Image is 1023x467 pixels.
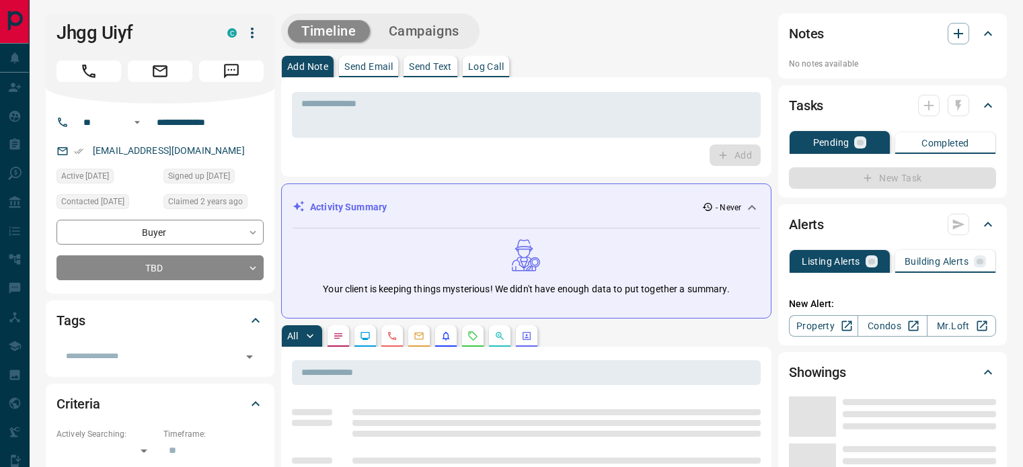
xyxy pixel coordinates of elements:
svg: Email Verified [74,146,83,156]
div: Sun Dec 04 2022 [56,169,157,187]
svg: Notes [333,331,344,341]
div: condos.ca [227,28,237,38]
p: No notes available [789,58,996,70]
a: [EMAIL_ADDRESS][DOMAIN_NAME] [93,145,245,156]
button: Timeline [288,20,370,42]
a: Mr.Loft [927,315,996,337]
h2: Criteria [56,393,100,415]
svg: Lead Browsing Activity [360,331,371,341]
div: Buyer [56,220,264,245]
p: - Never [716,202,741,214]
p: Actively Searching: [56,428,157,440]
p: Send Text [409,62,452,71]
svg: Calls [387,331,397,341]
h1: Jhgg Uiyf [56,22,207,44]
h2: Showings [789,362,846,383]
p: New Alert: [789,297,996,311]
div: Mon Dec 05 2022 [56,194,157,213]
svg: Opportunities [494,331,505,341]
p: Pending [813,138,849,147]
p: Log Call [468,62,504,71]
span: Claimed 2 years ago [168,195,243,208]
div: Sun Dec 04 2022 [163,169,264,187]
div: Showings [789,356,996,388]
p: Timeframe: [163,428,264,440]
p: All [287,331,298,341]
h2: Tags [56,310,85,331]
p: Listing Alerts [802,257,860,266]
p: Completed [921,138,969,148]
svg: Agent Actions [521,331,532,341]
div: Criteria [56,388,264,420]
svg: Requests [467,331,478,341]
button: Open [240,347,259,366]
button: Open [129,114,145,130]
div: Tasks [789,89,996,122]
div: Alerts [789,208,996,241]
span: Call [56,60,121,82]
a: Condos [858,315,927,337]
p: Add Note [287,62,328,71]
span: Contacted [DATE] [61,195,124,208]
span: Message [199,60,264,82]
p: Building Alerts [905,257,969,266]
span: Email [128,60,192,82]
button: Campaigns [375,20,473,42]
h2: Tasks [789,95,823,116]
p: Activity Summary [310,200,387,214]
a: Property [789,315,858,337]
div: Mon Dec 05 2022 [163,194,264,213]
div: TBD [56,255,264,280]
div: Activity Summary- Never [293,195,760,220]
h2: Alerts [789,214,824,235]
div: Tags [56,304,264,337]
h2: Notes [789,23,824,44]
svg: Listing Alerts [441,331,451,341]
svg: Emails [414,331,424,341]
p: Send Email [344,62,393,71]
div: Notes [789,17,996,50]
span: Signed up [DATE] [168,169,230,183]
p: Your client is keeping things mysterious! We didn't have enough data to put together a summary. [323,282,729,296]
span: Active [DATE] [61,169,109,183]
